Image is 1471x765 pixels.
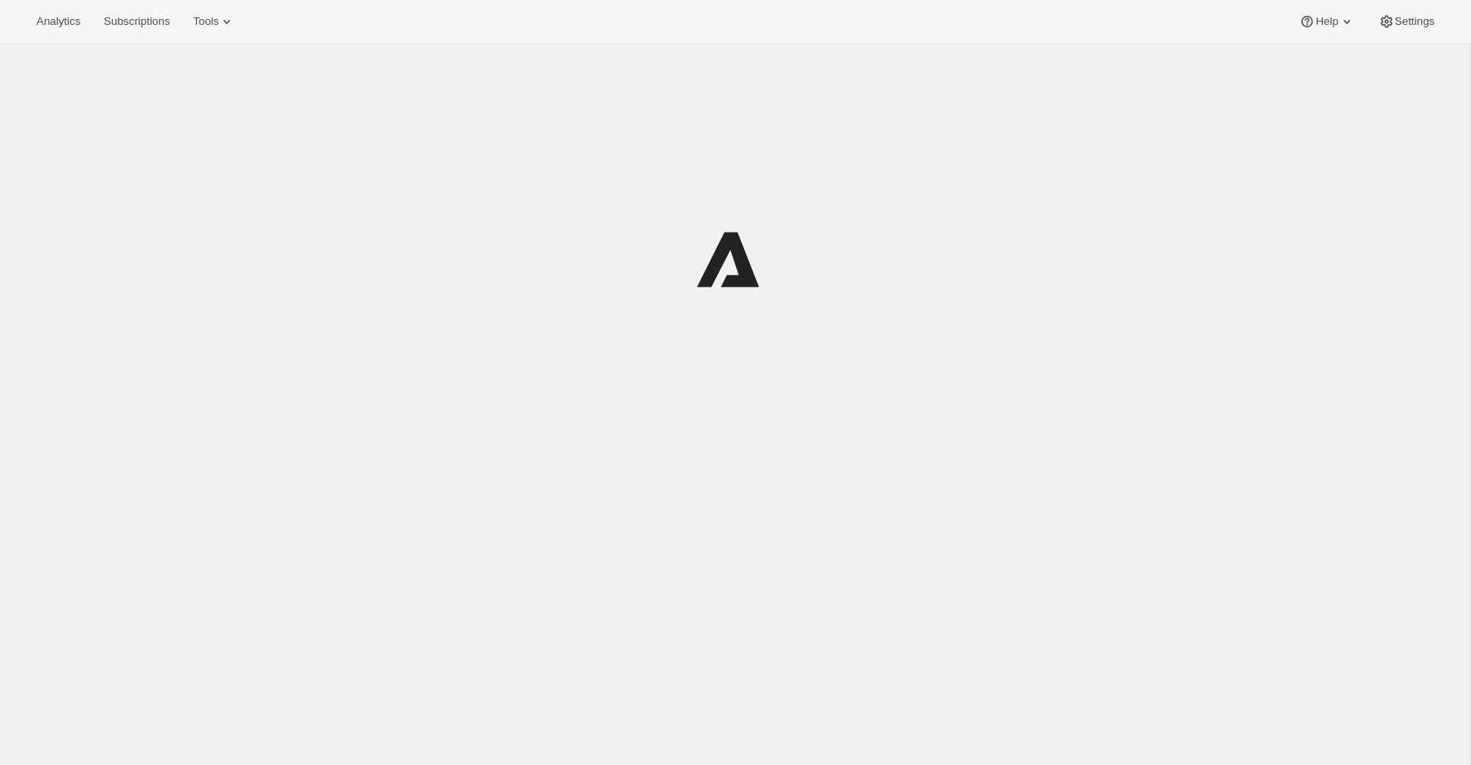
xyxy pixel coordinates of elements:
span: Tools [193,15,219,28]
span: Help [1315,15,1338,28]
button: Help [1289,10,1364,33]
span: Analytics [36,15,80,28]
span: Subscriptions [103,15,170,28]
button: Analytics [26,10,90,33]
span: Settings [1395,15,1435,28]
button: Tools [183,10,245,33]
button: Subscriptions [94,10,180,33]
button: Settings [1368,10,1445,33]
